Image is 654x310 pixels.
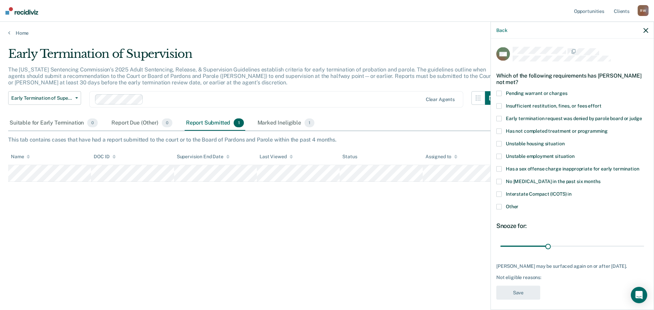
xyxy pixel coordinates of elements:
span: 1 [305,118,314,127]
span: No [MEDICAL_DATA] in the past six months [506,178,600,184]
button: Back [496,27,507,33]
div: DOC ID [94,154,115,160]
div: Clear agents [426,97,455,102]
span: Unstable employment situation [506,153,575,159]
div: Assigned to [425,154,457,160]
div: Status [342,154,357,160]
p: The [US_STATE] Sentencing Commission’s 2025 Adult Sentencing, Release, & Supervision Guidelines e... [8,66,493,86]
div: Open Intercom Messenger [631,287,647,303]
div: Last Viewed [260,154,293,160]
span: Early termination request was denied by parole board or judge [506,115,642,121]
span: 0 [87,118,98,127]
span: Insufficient restitution, fines, or fees effort [506,103,601,108]
div: Which of the following requirements has [PERSON_NAME] not met? [496,67,648,91]
span: Early Termination of Supervision [11,95,73,101]
span: 1 [234,118,244,127]
div: Suitable for Early Termination [8,116,99,131]
div: Supervision End Date [177,154,230,160]
span: Has not completed treatment or programming [506,128,608,133]
div: Not eligible reasons: [496,275,648,280]
span: Other [506,203,518,209]
span: Interstate Compact (ICOTS) in [506,191,572,196]
div: Marked Ineligible [256,116,316,131]
span: Has a sex offense charge inappropriate for early termination [506,166,639,171]
div: Report Submitted [185,116,245,131]
div: Early Termination of Supervision [8,47,499,66]
div: [PERSON_NAME] may be surfaced again on or after [DATE]. [496,263,648,269]
div: Report Due (Other) [110,116,173,131]
span: Unstable housing situation [506,141,564,146]
div: R W [638,5,649,16]
img: Recidiviz [5,7,38,15]
div: Name [11,154,30,160]
div: Snooze for: [496,222,648,229]
button: Save [496,285,540,299]
span: Pending warrant or charges [506,90,567,96]
div: This tab contains cases that have had a report submitted to the court or to the Board of Pardons ... [8,136,646,143]
a: Home [8,30,646,36]
span: 0 [162,118,172,127]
